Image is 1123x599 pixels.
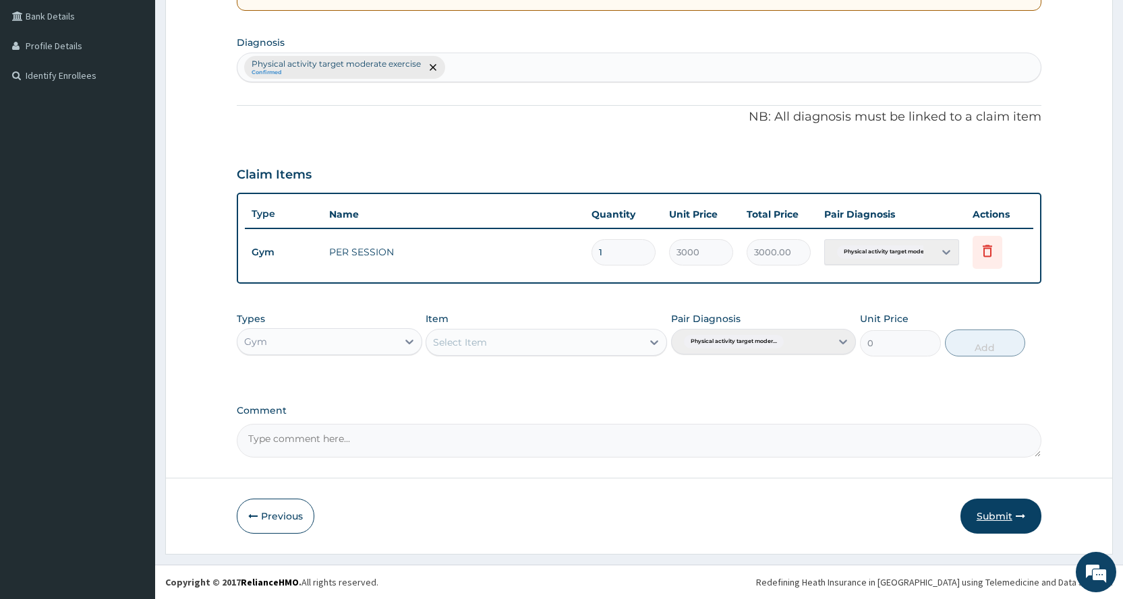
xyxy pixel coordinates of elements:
[585,201,662,228] th: Quantity
[662,201,740,228] th: Unit Price
[237,405,1041,416] label: Comment
[25,67,55,101] img: d_794563401_company_1708531726252_794563401
[221,7,254,39] div: Minimize live chat window
[817,201,966,228] th: Pair Diagnosis
[960,499,1041,534] button: Submit
[945,329,1025,356] button: Add
[165,576,301,588] strong: Copyright © 2017 .
[155,565,1123,599] footer: All rights reserved.
[740,201,817,228] th: Total Price
[237,168,312,183] h3: Claim Items
[245,240,322,265] td: Gym
[237,108,1041,126] p: NB: All diagnosis must be linked to a claim item
[245,201,322,226] th: Type
[241,576,299,588] a: RelianceHMO
[78,170,186,306] span: We're online!
[671,312,741,325] label: Pair Diagnosis
[322,201,585,228] th: Name
[426,312,449,325] label: Item
[70,75,227,93] div: Chat with us now
[7,368,257,415] textarea: Type your message and hit 'Enter'
[237,36,285,49] label: Diagnosis
[322,239,585,265] td: PER SESSION
[237,499,314,534] button: Previous
[244,335,267,348] div: Gym
[433,336,487,349] div: Select Item
[756,575,1113,589] div: Redefining Heath Insurance in [GEOGRAPHIC_DATA] using Telemedicine and Data Science!
[860,312,909,325] label: Unit Price
[237,313,265,325] label: Types
[966,201,1033,228] th: Actions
